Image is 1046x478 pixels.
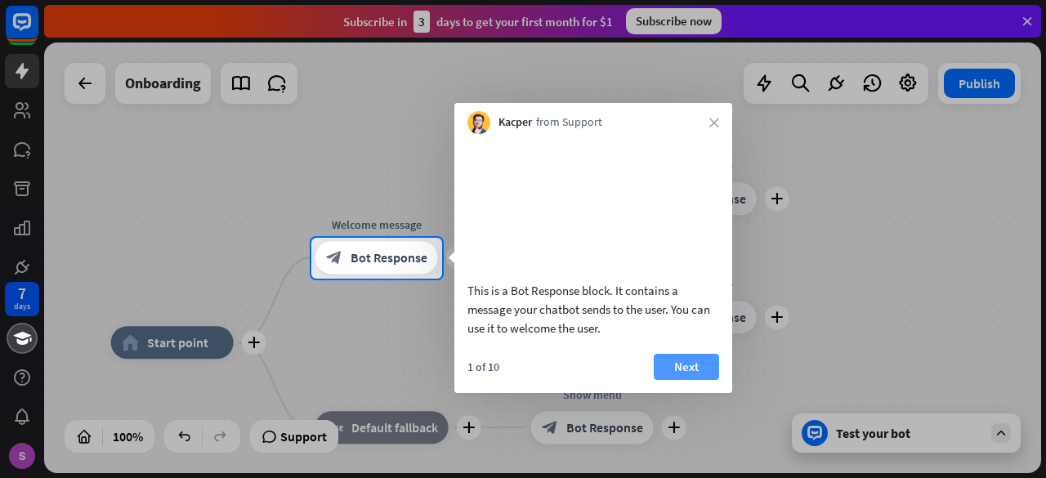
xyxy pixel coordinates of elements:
[709,118,719,127] i: close
[654,354,719,380] button: Next
[326,250,342,266] i: block_bot_response
[467,360,499,374] div: 1 of 10
[467,281,719,337] div: This is a Bot Response block. It contains a message your chatbot sends to the user. You can use i...
[13,7,62,56] button: Open LiveChat chat widget
[536,114,602,131] span: from Support
[351,250,427,266] span: Bot Response
[498,114,532,131] span: Kacper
